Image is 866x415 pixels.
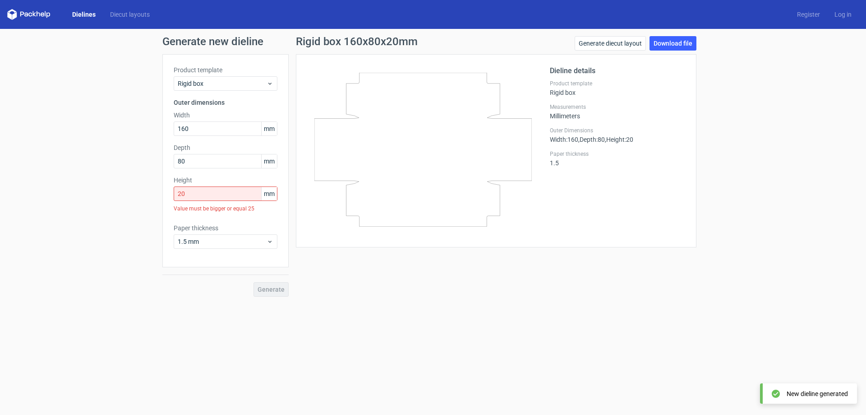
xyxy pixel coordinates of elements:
label: Paper thickness [174,224,277,233]
a: Dielines [65,10,103,19]
label: Paper thickness [550,150,685,158]
a: Log in [827,10,859,19]
div: New dieline generated [787,389,848,398]
span: , Depth : 80 [578,136,605,143]
span: mm [261,187,277,201]
label: Depth [174,143,277,152]
span: mm [261,154,277,168]
label: Outer Dimensions [550,127,685,134]
span: 1.5 mm [178,237,267,246]
a: Generate diecut layout [575,36,646,51]
a: Download file [649,36,696,51]
h2: Dieline details [550,65,685,76]
span: mm [261,122,277,135]
span: Width : 160 [550,136,578,143]
span: Rigid box [178,79,267,88]
label: Product template [174,65,277,75]
h1: Generate new dieline [162,36,704,47]
a: Diecut layouts [103,10,157,19]
h3: Outer dimensions [174,98,277,107]
div: Rigid box [550,80,685,96]
div: 1.5 [550,150,685,167]
div: Value must be bigger or equal 25 [174,201,277,216]
a: Register [790,10,827,19]
label: Measurements [550,103,685,111]
h1: Rigid box 160x80x20mm [296,36,418,47]
span: , Height : 20 [605,136,633,143]
label: Width [174,111,277,120]
div: Millimeters [550,103,685,120]
label: Product template [550,80,685,87]
label: Height [174,176,277,185]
